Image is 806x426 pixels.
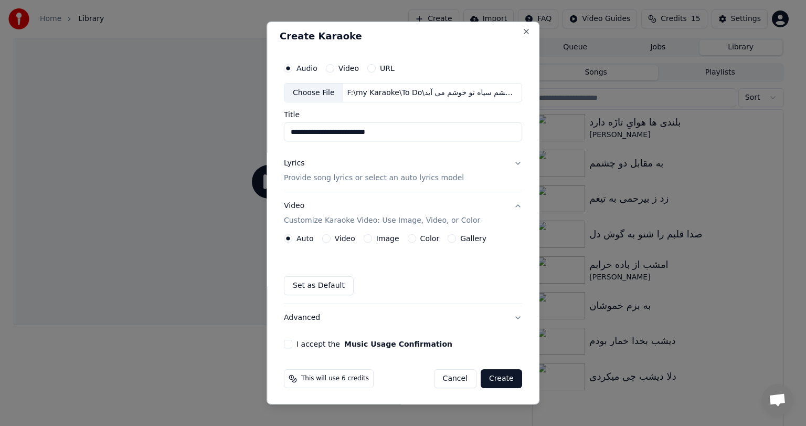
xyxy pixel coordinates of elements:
button: Cancel [434,369,476,388]
div: Lyrics [284,159,304,169]
button: Advanced [284,304,522,331]
label: Title [284,111,522,119]
label: Gallery [460,235,486,242]
button: I accept the [344,340,452,348]
button: Set as Default [284,276,354,295]
label: Auto [296,235,314,242]
div: VideoCustomize Karaoke Video: Use Image, Video, or Color [284,234,522,304]
span: This will use 6 credits [301,375,369,383]
label: URL [380,65,395,72]
label: Video [338,65,359,72]
div: Choose File [284,84,343,102]
button: LyricsProvide song lyrics or select an auto lyrics model [284,150,522,192]
label: Audio [296,65,317,72]
div: Video [284,201,480,226]
p: Customize Karaoke Video: Use Image, Video, or Color [284,215,480,226]
label: Color [420,235,440,242]
label: I accept the [296,340,452,348]
p: Provide song lyrics or select an auto lyrics model [284,173,464,184]
div: F:\my Karaoke\To Do\گردش چشم سیاه تو خوشم می آید\[PERSON_NAME] … [PERSON_NAME] دریا گردش چشم سیاه... [343,88,522,98]
button: VideoCustomize Karaoke Video: Use Image, Video, or Color [284,193,522,235]
h2: Create Karaoke [280,32,526,41]
button: Create [481,369,522,388]
label: Video [335,235,355,242]
label: Image [376,235,399,242]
